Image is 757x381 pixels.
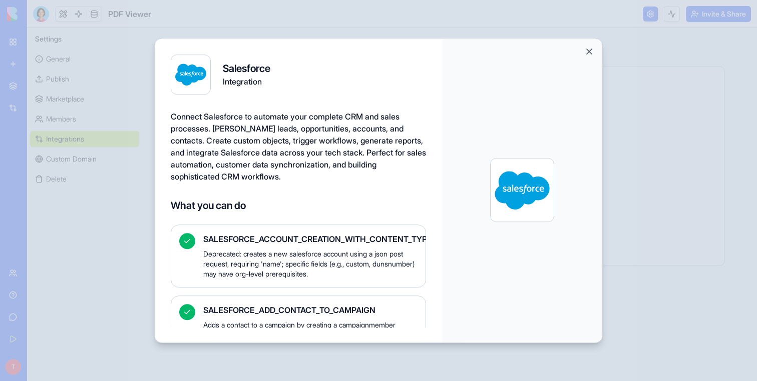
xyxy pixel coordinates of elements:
[171,111,426,181] span: Connect Salesforce to automate your complete CRM and sales processes. [PERSON_NAME] leads, opport...
[584,46,594,56] button: Close
[203,233,418,245] span: SALESFORCE_ACCOUNT_CREATION_WITH_CONTENT_TYPE_OPTION
[171,198,426,212] h4: What you can do
[223,61,270,75] h4: Salesforce
[223,75,270,87] span: Integration
[203,249,418,279] span: Deprecated: creates a new salesforce account using a json post request, requiring 'name'; specifi...
[203,320,418,340] span: Adds a contact to a campaign by creating a campaignmember record, allowing you to track campaign ...
[203,304,418,316] span: SALESFORCE_ADD_CONTACT_TO_CAMPAIGN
